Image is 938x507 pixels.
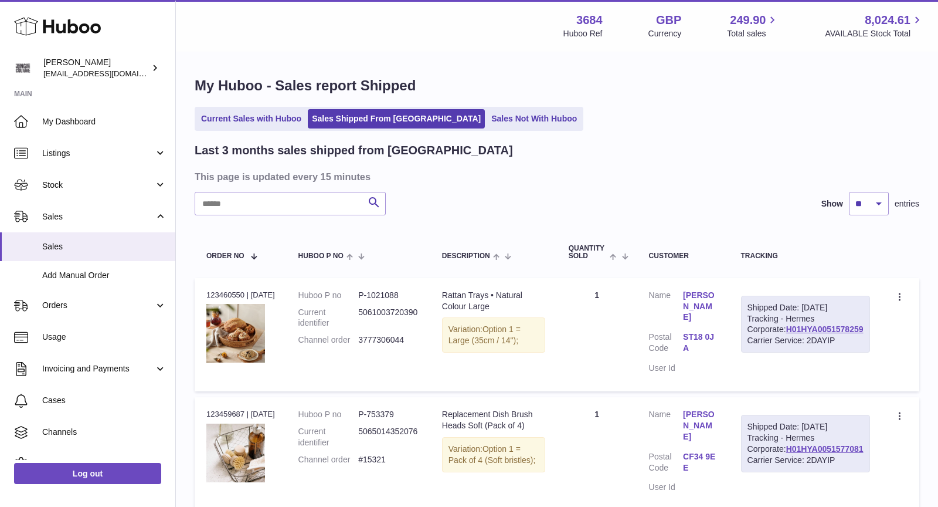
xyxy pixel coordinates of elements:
[649,290,683,326] dt: Name
[42,211,154,222] span: Sales
[649,409,683,445] dt: Name
[683,290,717,323] a: [PERSON_NAME]
[821,198,843,209] label: Show
[825,28,924,39] span: AVAILABLE Stock Total
[206,409,275,420] div: 123459687 | [DATE]
[442,317,545,353] div: Variation:
[747,335,864,346] div: Carrier Service: 2DAYIP
[206,252,244,260] span: Order No
[448,444,536,465] span: Option 1 = Pack of 4 (Soft bristles);
[649,332,683,357] dt: Postal Code
[358,454,419,465] dd: #15321
[786,325,864,334] a: H01HYA0051578259
[683,332,717,354] a: ST18 0JA
[576,12,603,28] strong: 3684
[747,455,864,466] div: Carrier Service: 2DAYIP
[298,252,344,260] span: Huboo P no
[206,290,275,300] div: 123460550 | [DATE]
[42,427,166,438] span: Channels
[14,59,32,77] img: theinternationalventure@gmail.com
[195,76,919,95] h1: My Huboo - Sales report Shipped
[42,241,166,252] span: Sales
[487,109,581,129] a: Sales Not With Huboo
[206,304,265,363] img: hand-woven-round-trays.jpg
[358,426,419,448] dd: 5065014352076
[557,278,637,391] td: 1
[42,116,166,127] span: My Dashboard
[298,334,359,346] dt: Channel order
[727,28,779,39] span: Total sales
[206,424,265,482] img: 36841753440611.jpg
[741,415,870,472] div: Tracking - Hermes Corporate:
[42,180,154,191] span: Stock
[358,409,419,420] dd: P-753379
[298,426,359,448] dt: Current identifier
[43,57,149,79] div: [PERSON_NAME]
[649,363,683,374] dt: User Id
[747,302,864,313] div: Shipped Date: [DATE]
[442,290,545,312] div: Rattan Trays • Natural Colour Large
[649,451,683,476] dt: Postal Code
[42,363,154,374] span: Invoicing and Payments
[786,444,864,454] a: H01HYA0051577081
[727,12,779,39] a: 249.90 Total sales
[442,252,490,260] span: Description
[298,290,359,301] dt: Huboo P no
[195,170,916,183] h3: This page is updated every 15 minutes
[358,334,419,346] dd: 3777306044
[569,245,607,260] span: Quantity Sold
[865,12,910,28] span: 8,024.61
[895,198,919,209] span: entries
[448,325,521,345] span: Option 1 = Large (35cm / 14");
[683,451,717,474] a: CF34 9EE
[825,12,924,39] a: 8,024.61 AVAILABLE Stock Total
[42,395,166,406] span: Cases
[649,252,718,260] div: Customer
[563,28,603,39] div: Huboo Ref
[298,454,359,465] dt: Channel order
[741,252,870,260] div: Tracking
[42,332,166,343] span: Usage
[42,458,166,469] span: Settings
[42,148,154,159] span: Listings
[197,109,305,129] a: Current Sales with Huboo
[358,307,419,329] dd: 5061003720390
[42,270,166,281] span: Add Manual Order
[741,296,870,353] div: Tracking - Hermes Corporate:
[42,300,154,311] span: Orders
[648,28,682,39] div: Currency
[14,463,161,484] a: Log out
[649,482,683,493] dt: User Id
[442,409,545,431] div: Replacement Dish Brush Heads Soft (Pack of 4)
[747,421,864,432] div: Shipped Date: [DATE]
[43,69,172,78] span: [EMAIL_ADDRESS][DOMAIN_NAME]
[298,307,359,329] dt: Current identifier
[442,437,545,472] div: Variation:
[298,409,359,420] dt: Huboo P no
[308,109,485,129] a: Sales Shipped From [GEOGRAPHIC_DATA]
[683,409,717,442] a: [PERSON_NAME]
[358,290,419,301] dd: P-1021088
[656,12,681,28] strong: GBP
[195,143,513,158] h2: Last 3 months sales shipped from [GEOGRAPHIC_DATA]
[730,12,766,28] span: 249.90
